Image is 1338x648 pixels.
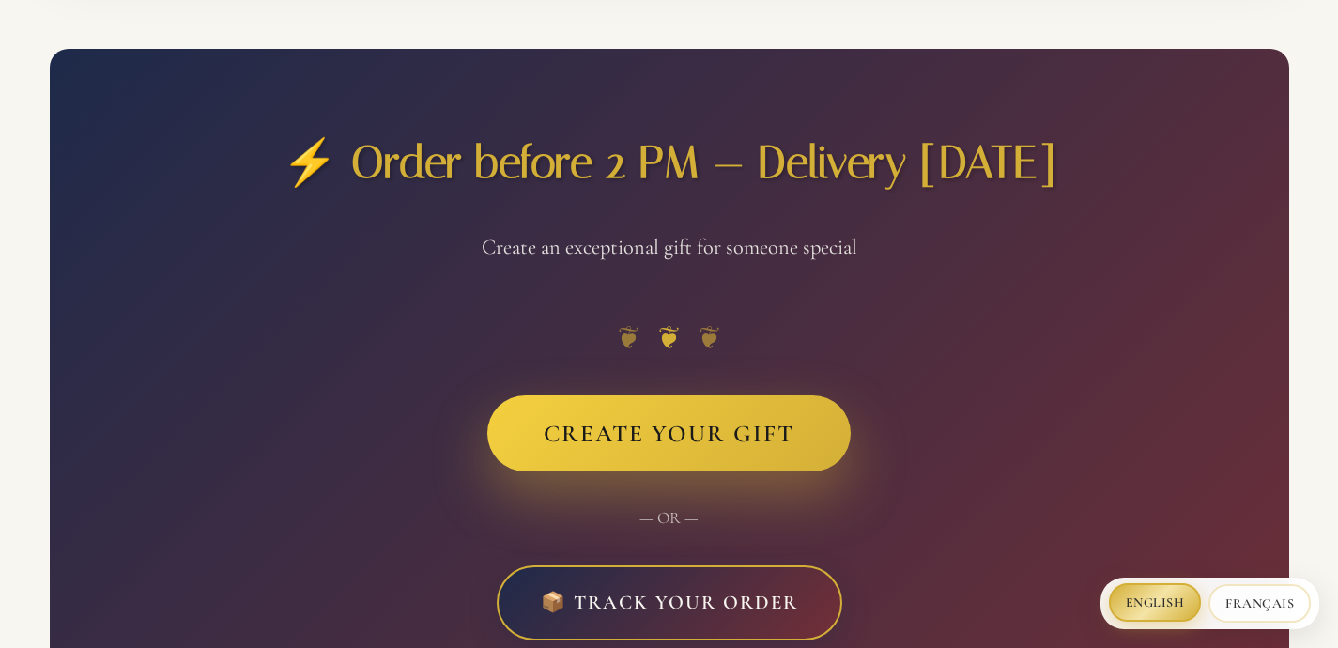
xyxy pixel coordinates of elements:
[1109,583,1202,622] button: Switch to English
[497,565,842,640] a: 📦 Track Your Order
[87,312,1252,363] div: ❦
[541,591,798,614] span: 📦 Track Your Order
[1208,584,1311,623] button: Changer en Français
[1100,578,1320,629] div: Language Selection
[544,419,794,448] span: Create Your Gift
[87,229,1252,265] p: Create an exceptional gift for someone special
[87,124,1252,201] h2: ⚡ Order before 2 PM — Delivery [DATE]
[639,508,699,528] span: — OR —
[487,395,851,471] button: Create Your Gift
